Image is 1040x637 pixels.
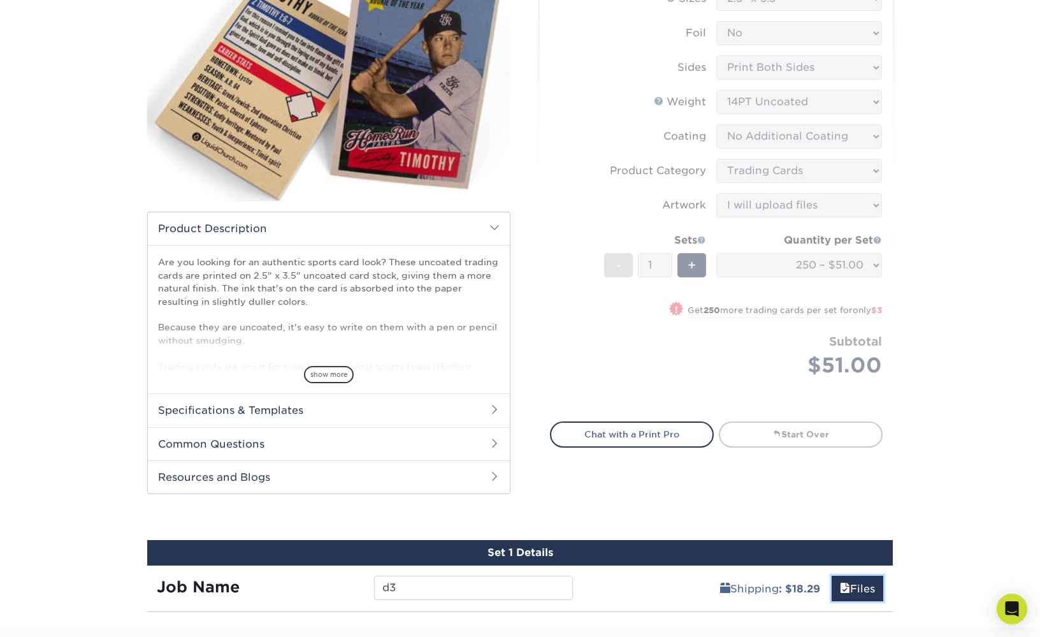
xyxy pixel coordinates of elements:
div: Open Intercom Messenger [997,594,1027,624]
h2: Resources and Blogs [148,460,510,494]
a: Chat with a Print Pro [550,421,714,447]
h2: Common Questions [148,427,510,460]
p: Are you looking for an authentic sports card look? These uncoated trading cards are printed on 2.... [158,256,500,399]
span: shipping [720,583,730,595]
input: Enter a job name [374,576,572,600]
a: Files [832,576,883,601]
a: Shipping: $18.29 [712,576,828,601]
div: Set 1 Details [147,540,893,566]
b: : $18.29 [779,583,820,595]
strong: Job Name [157,578,240,596]
span: files [840,583,850,595]
a: Start Over [719,421,883,447]
span: show more [304,366,354,383]
h2: Specifications & Templates [148,393,510,427]
h2: Product Description [148,212,510,245]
